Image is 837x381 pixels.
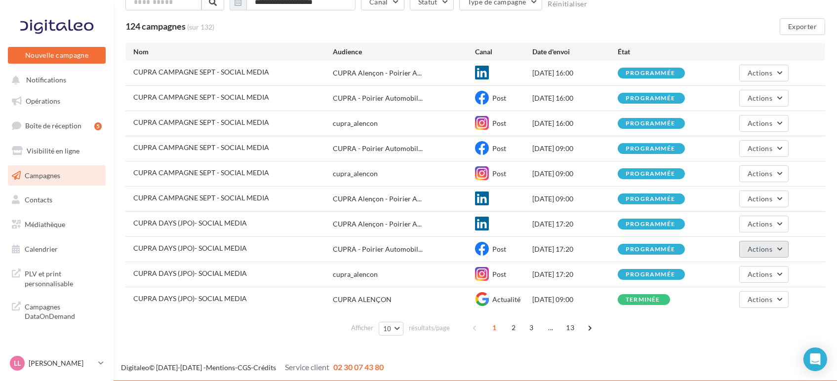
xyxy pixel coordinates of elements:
div: [DATE] 17:20 [532,244,618,254]
span: © [DATE]-[DATE] - - - [121,363,384,372]
span: Actions [748,220,772,228]
span: Visibilité en ligne [27,147,80,155]
span: Calendrier [25,245,58,253]
span: Actions [748,194,772,203]
div: Open Intercom Messenger [803,347,827,371]
span: CUPRA CAMPAGNE SEPT - SOCIAL MEDIA [133,143,269,152]
span: CUPRA Alençon - Poirier A... [333,219,422,229]
span: PLV et print personnalisable [25,267,102,288]
a: Contacts [6,190,108,210]
div: [DATE] 09:00 [532,295,618,305]
a: Calendrier [6,239,108,260]
span: 3 [523,320,539,336]
div: programmée [626,70,675,76]
span: 1 [486,320,502,336]
a: PLV et print personnalisable [6,263,108,292]
div: cupra_alencon [333,269,378,279]
div: programmée [626,221,675,228]
span: Contacts [25,195,52,204]
span: Boîte de réception [25,121,81,130]
span: CUPRA CAMPAGNE SEPT - SOCIAL MEDIA [133,68,269,76]
a: Opérations [6,91,108,112]
div: CUPRA ALENÇON [333,295,392,305]
span: Actions [748,245,772,253]
span: 124 campagnes [125,21,186,32]
span: Actions [748,169,772,178]
span: CUPRA - Poirier Automobil... [333,93,423,103]
button: Actions [739,90,789,107]
span: CUPRA CAMPAGNE SEPT - SOCIAL MEDIA [133,93,269,101]
span: Actualité [492,295,520,304]
div: [DATE] 16:00 [532,68,618,78]
div: Nom [133,47,333,57]
span: Campagnes [25,171,60,179]
span: ... [543,320,558,336]
a: LL [PERSON_NAME] [8,354,106,373]
span: Notifications [26,76,66,84]
div: programmée [626,95,675,102]
a: Campagnes DataOnDemand [6,296,108,325]
span: (sur 132) [187,22,214,32]
span: Post [492,94,506,102]
button: Actions [739,115,789,132]
div: programmée [626,146,675,152]
span: 13 [562,320,578,336]
span: CUPRA CAMPAGNE SEPT - SOCIAL MEDIA [133,118,269,126]
span: 02 30 07 43 80 [333,362,384,372]
span: CUPRA DAYS (JPO)- SOCIAL MEDIA [133,219,247,227]
div: 5 [94,122,102,130]
span: CUPRA DAYS (JPO)- SOCIAL MEDIA [133,269,247,277]
div: [DATE] 09:00 [532,144,618,153]
div: [DATE] 17:20 [532,219,618,229]
span: CUPRA CAMPAGNE SEPT - SOCIAL MEDIA [133,193,269,202]
span: 10 [383,325,392,333]
span: CUPRA Alençon - Poirier A... [333,194,422,204]
a: Boîte de réception5 [6,115,108,136]
span: CUPRA Alençon - Poirier A... [333,68,422,78]
button: Actions [739,165,789,182]
div: programmée [626,120,675,127]
span: Service client [285,362,329,372]
div: [DATE] 16:00 [532,118,618,128]
a: Campagnes [6,165,108,186]
button: Actions [739,216,789,232]
span: Afficher [351,323,373,333]
div: [DATE] 17:20 [532,269,618,279]
span: Actions [748,94,772,102]
div: programmée [626,246,675,253]
span: Opérations [26,97,60,105]
span: Actions [748,69,772,77]
div: cupra_alencon [333,118,378,128]
button: Actions [739,140,789,157]
button: Exporter [780,18,825,35]
div: programmée [626,196,675,202]
span: CUPRA - Poirier Automobil... [333,144,423,153]
a: Digitaleo [121,363,149,372]
a: Crédits [253,363,276,372]
button: Actions [739,266,789,283]
span: Actions [748,119,772,127]
p: [PERSON_NAME] [29,358,94,368]
div: [DATE] 16:00 [532,93,618,103]
span: Post [492,119,506,127]
span: 2 [506,320,521,336]
button: Nouvelle campagne [8,47,106,64]
span: Actions [748,295,772,304]
button: Actions [739,190,789,207]
div: terminée [626,297,660,303]
span: Médiathèque [25,220,65,229]
div: Canal [475,47,532,57]
div: [DATE] 09:00 [532,169,618,179]
span: CUPRA - Poirier Automobil... [333,244,423,254]
span: CUPRA DAYS (JPO)- SOCIAL MEDIA [133,244,247,252]
span: Post [492,270,506,278]
span: Post [492,144,506,152]
span: Post [492,169,506,178]
button: Actions [739,241,789,258]
button: Actions [739,291,789,308]
div: cupra_alencon [333,169,378,179]
span: CUPRA CAMPAGNE SEPT - SOCIAL MEDIA [133,168,269,177]
span: résultats/page [409,323,450,333]
a: Visibilité en ligne [6,141,108,161]
span: Actions [748,144,772,152]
